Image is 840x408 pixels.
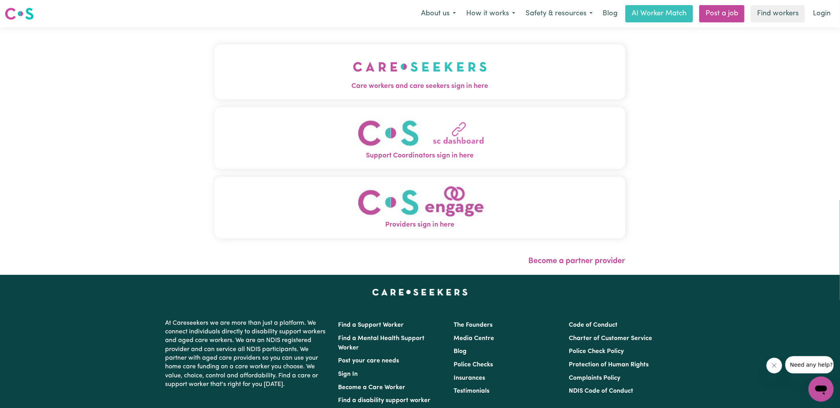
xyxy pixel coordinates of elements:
a: Careseekers home page [372,289,468,295]
a: Protection of Human Rights [569,362,649,368]
a: Find a Support Worker [338,322,404,328]
p: At Careseekers we are more than just a platform. We connect individuals directly to disability su... [165,316,329,392]
button: Providers sign in here [215,177,625,238]
a: Careseekers logo [5,5,34,23]
a: Complaints Policy [569,375,620,381]
a: Find a disability support worker [338,397,431,404]
a: Sign In [338,371,358,377]
button: Safety & resources [520,5,598,22]
a: The Founders [454,322,493,328]
span: Care workers and care seekers sign in here [215,81,625,91]
button: Care workers and care seekers sign in here [215,44,625,99]
a: Find a Mental Health Support Worker [338,335,425,351]
span: Providers sign in here [215,220,625,230]
button: How it works [461,5,520,22]
a: Find workers [751,5,805,22]
iframe: Button to launch messaging window [809,377,834,402]
a: Post your care needs [338,358,399,364]
a: Post a job [699,5,744,22]
iframe: Message from company [785,356,834,373]
a: Become a Care Worker [338,384,406,391]
a: NDIS Code of Conduct [569,388,633,394]
a: Police Check Policy [569,348,624,355]
span: Support Coordinators sign in here [215,151,625,161]
button: Support Coordinators sign in here [215,107,625,169]
img: Careseekers logo [5,7,34,21]
a: Login [808,5,835,22]
a: Blog [598,5,622,22]
a: Testimonials [454,388,489,394]
button: About us [416,5,461,22]
a: Blog [454,348,467,355]
a: Insurances [454,375,485,381]
a: Police Checks [454,362,493,368]
a: Code of Conduct [569,322,618,328]
a: Become a partner provider [529,257,625,265]
a: Charter of Customer Service [569,335,652,342]
a: Media Centre [454,335,494,342]
a: AI Worker Match [625,5,693,22]
iframe: Close message [766,358,782,373]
